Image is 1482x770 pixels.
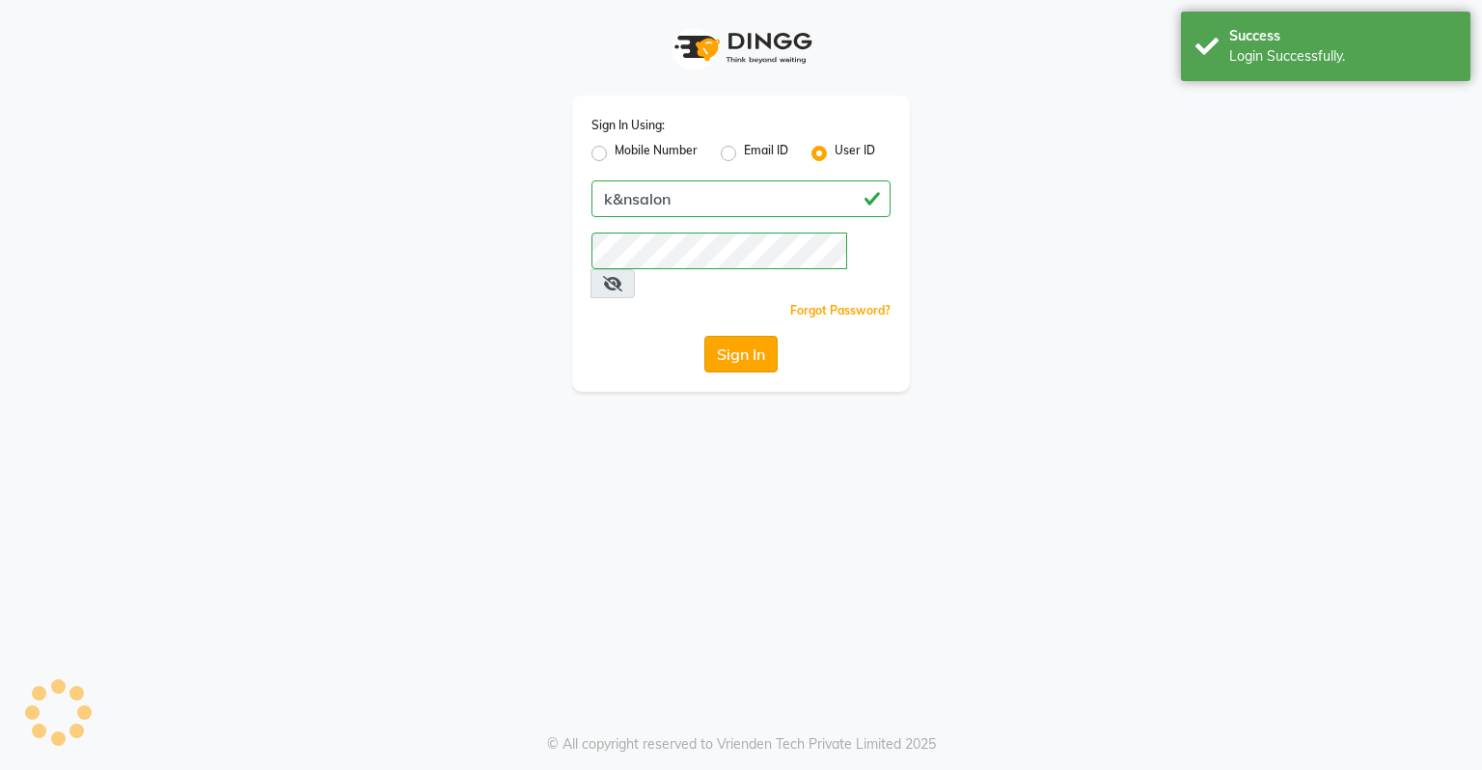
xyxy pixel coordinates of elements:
input: Username [591,180,891,217]
label: User ID [835,142,875,165]
a: Forgot Password? [790,303,891,317]
label: Mobile Number [615,142,698,165]
img: logo1.svg [664,19,818,76]
label: Sign In Using: [591,117,665,134]
div: Login Successfully. [1229,46,1456,67]
input: Username [591,233,847,269]
label: Email ID [744,142,788,165]
div: Success [1229,26,1456,46]
button: Sign In [704,336,778,372]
